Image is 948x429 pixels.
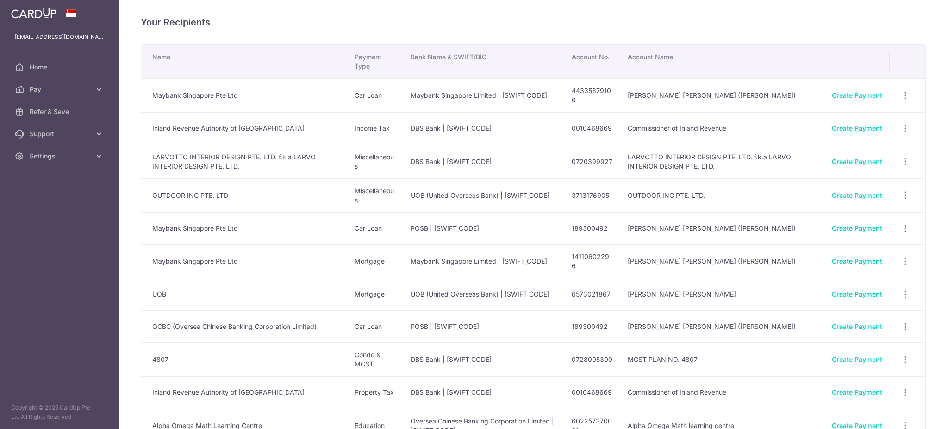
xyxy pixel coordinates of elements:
td: Property Tax [347,376,403,409]
th: Account No. [564,45,620,78]
span: Refer & Save [30,107,91,116]
td: Inland Revenue Authority of [GEOGRAPHIC_DATA] [141,376,347,409]
a: Create Payment [832,158,882,165]
span: Support [30,129,91,139]
th: Bank Name & SWIFT/BIC [403,45,565,78]
img: CardUp [11,7,56,19]
a: Create Payment [832,388,882,396]
p: [EMAIL_ADDRESS][DOMAIN_NAME] [15,32,104,42]
td: DBS Bank | [SWIFT_CODE] [403,342,565,376]
td: LARVOTTO INTERIOR DESIGN PTE. LTD. f.k.a LARVO INTERIOR DESIGN PTE. LTD. [141,145,347,178]
td: Car Loan [347,78,403,112]
a: Create Payment [832,257,882,265]
td: [PERSON_NAME] [PERSON_NAME] ([PERSON_NAME]) [620,244,824,278]
td: Inland Revenue Authority of [GEOGRAPHIC_DATA] [141,112,347,145]
td: POSB | [SWIFT_CODE] [403,212,565,245]
a: Create Payment [832,322,882,330]
td: Maybank Singapore Limited | [SWIFT_CODE] [403,244,565,278]
th: Payment Type [347,45,403,78]
td: UOB (United Overseas Bank) | [SWIFT_CODE] [403,178,565,212]
td: DBS Bank | [SWIFT_CODE] [403,376,565,409]
a: Create Payment [832,355,882,363]
td: Miscellaneous [347,145,403,178]
span: Home [30,63,91,72]
td: [PERSON_NAME] [PERSON_NAME] ([PERSON_NAME]) [620,78,824,112]
td: DBS Bank | [SWIFT_CODE] [403,145,565,178]
td: OCBC (Oversea Chinese Banking Corporation Limited) [141,310,347,343]
td: OUTDOOR INC PTE. LTD [141,178,347,212]
td: Condo & MCST [347,342,403,376]
td: Car Loan [347,212,403,245]
td: POSB | [SWIFT_CODE] [403,310,565,343]
td: UOB (United Overseas Bank) | [SWIFT_CODE] [403,278,565,310]
th: Name [141,45,347,78]
td: 189300492 [564,310,620,343]
td: 14110602296 [564,244,620,278]
td: [PERSON_NAME] [PERSON_NAME] [620,278,824,310]
td: Commissioner of Inland Revenue [620,112,824,145]
td: Mortgage [347,278,403,310]
th: Account Name [620,45,824,78]
a: Create Payment [832,224,882,232]
td: 0010468669 [564,112,620,145]
td: [PERSON_NAME] [PERSON_NAME] ([PERSON_NAME]) [620,212,824,245]
td: 0728005300 [564,342,620,376]
td: Maybank Singapore Pte Ltd [141,212,347,245]
td: Commissioner of Inland Revenue [620,376,824,409]
td: Maybank Singapore Pte Ltd [141,78,347,112]
td: Car Loan [347,310,403,343]
td: 6573021867 [564,278,620,310]
h4: Your Recipients [141,15,926,30]
td: Income Tax [347,112,403,145]
td: [PERSON_NAME] [PERSON_NAME] ([PERSON_NAME]) [620,310,824,343]
td: 189300492 [564,212,620,245]
a: Create Payment [832,91,882,99]
td: LARVOTTO INTERIOR DESIGN PTE. LTD. f.k.a LARVO INTERIOR DESIGN PTE. LTD. [620,145,824,178]
td: OUTDOOR INC PTE. LTD. [620,178,824,212]
span: Settings [30,151,91,161]
td: 3713176905 [564,178,620,212]
a: Create Payment [832,191,882,199]
td: Maybank Singapore Pte Ltd [141,244,347,278]
a: Create Payment [832,290,882,298]
td: 0010468669 [564,376,620,409]
span: Pay [30,85,91,94]
td: UOB [141,278,347,310]
td: Miscellaneous [347,178,403,212]
td: Mortgage [347,244,403,278]
td: MCST PLAN NO. 4807 [620,342,824,376]
td: DBS Bank | [SWIFT_CODE] [403,112,565,145]
td: 44335679106 [564,78,620,112]
a: Create Payment [832,124,882,132]
td: 0720399927 [564,145,620,178]
td: 4807 [141,342,347,376]
td: Maybank Singapore Limited | [SWIFT_CODE] [403,78,565,112]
